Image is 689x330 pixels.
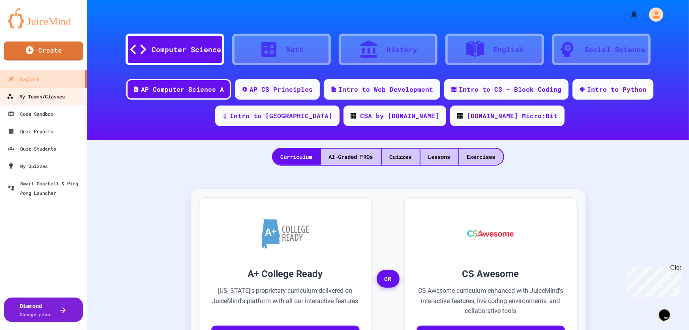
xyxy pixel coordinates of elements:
div: AP Computer Science A [141,85,224,94]
div: Computer Science [152,44,222,55]
a: Create [4,41,83,60]
div: Quiz Reports [8,126,53,136]
div: Quiz Students [8,144,56,153]
div: Curriculum [273,149,320,165]
iframe: chat widget [656,298,681,322]
div: AP CS Principles [250,85,313,94]
h3: A+ College Ready [211,267,360,281]
div: Intro to CS - Block Coding [459,85,561,94]
div: My Notifications [615,8,641,21]
div: Smart Doorbell & Ping Pong Launcher [8,179,84,198]
div: Intro to Python [587,85,646,94]
div: [DOMAIN_NAME] Micro:Bit [467,111,558,121]
img: CODE_logo_RGB.png [457,113,463,119]
div: My Account [641,6,665,24]
span: OR [377,270,400,288]
iframe: chat widget [623,264,681,298]
div: Social Science [585,44,646,55]
div: English [493,44,524,55]
div: Code Sandbox [8,109,53,119]
img: A+ College Ready [262,219,309,249]
div: Quizzes [382,149,420,165]
h3: CS Awesome [417,267,565,281]
div: My Teams/Classes [7,92,65,102]
p: [US_STATE]'s proprietary curriculum delivered on JuiceMind's platform with all our interactive fe... [211,286,360,316]
div: Explore [8,74,39,84]
div: History [387,44,417,55]
div: Lessons [421,149,458,165]
span: Change plan [20,311,51,317]
div: Exercises [459,149,503,165]
div: CSA by [DOMAIN_NAME] [360,111,439,121]
div: Chat with us now!Close [3,3,54,50]
img: CODE_logo_RGB.png [351,113,356,119]
div: Intro to [GEOGRAPHIC_DATA] [230,111,332,121]
img: logo-orange.svg [8,8,79,28]
button: DiamondChange plan [4,298,83,322]
div: Diamond [20,302,51,318]
div: AI-Graded FRQs [321,149,381,165]
p: CS Awesome curriculum enhanced with JuiceMind's interactive features, live coding environments, a... [417,286,565,316]
img: CS Awesome [460,210,522,257]
div: Intro to Web Development [338,85,433,94]
div: My Quizzes [8,161,48,171]
div: Math [287,44,304,55]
